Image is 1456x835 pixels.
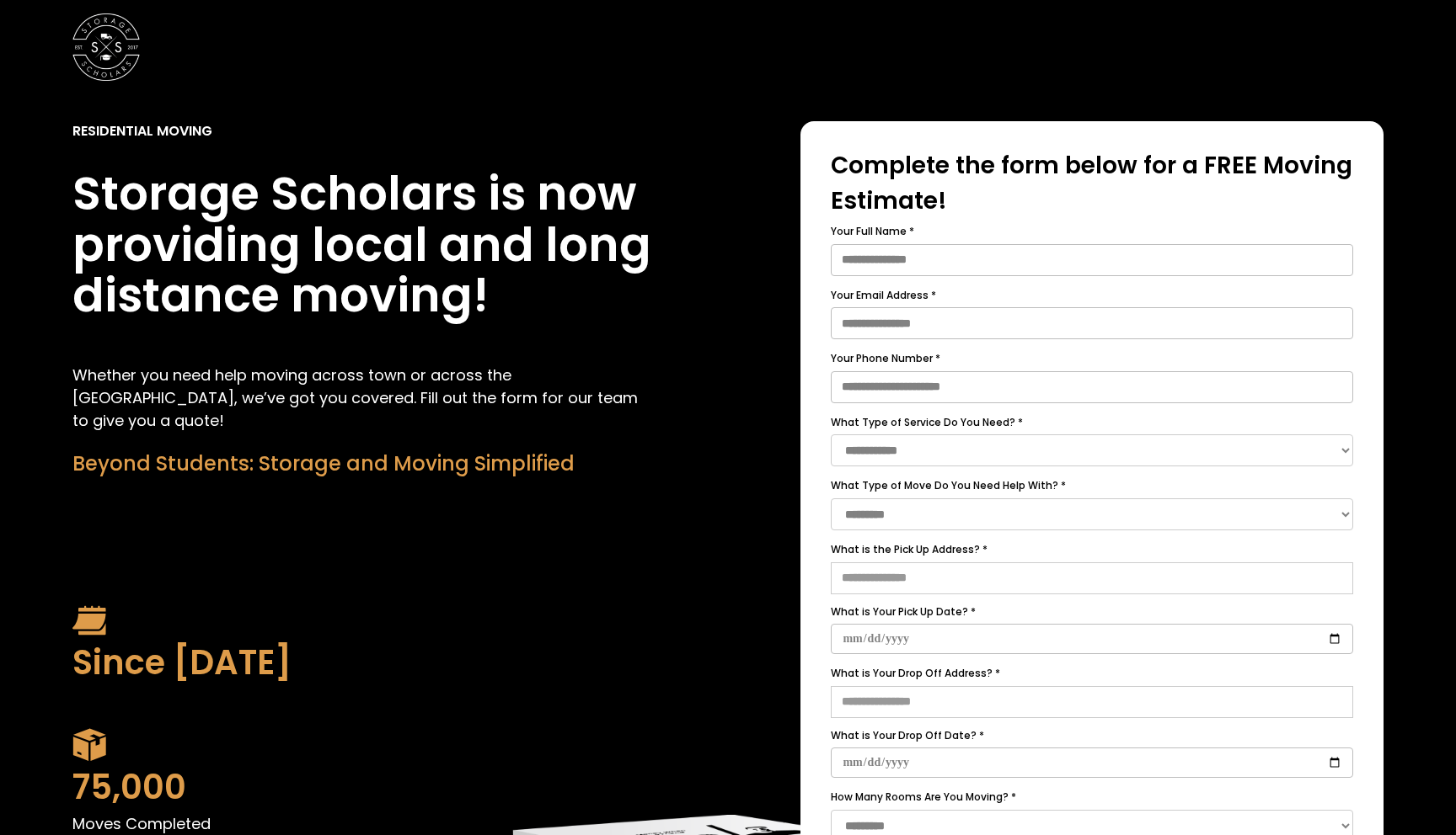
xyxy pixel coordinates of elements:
[831,540,1352,559] label: What is the Pick Up Address? *
[831,726,1352,745] label: What is Your Drop Off Date? *
[72,637,655,688] div: Since [DATE]
[831,664,1352,683] label: What is Your Drop Off Address? *
[72,121,212,141] div: Residential Moving
[72,13,140,81] img: Storage Scholars main logo
[831,222,1352,241] label: Your Full Name *
[831,413,1352,432] label: What Type of Service Do You Need? *
[831,148,1352,219] div: Complete the form below for a FREE Moving Estimate!
[72,168,655,322] h1: Storage Scholars is now providing local and long distance moving!
[72,449,655,479] div: Beyond Students: Storage and Moving Simplified
[831,603,1352,621] label: What is Your Pick Up Date? *
[831,788,1352,806] label: How Many Rooms Are You Moving? *
[831,286,1352,305] label: Your Email Address *
[831,476,1352,495] label: What Type of Move Do You Need Help With? *
[72,812,655,835] p: Moves Completed
[72,762,655,812] div: 75,000
[831,349,1352,368] label: Your Phone Number *
[72,364,655,432] p: Whether you need help moving across town or across the [GEOGRAPHIC_DATA], we’ve got you covered. ...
